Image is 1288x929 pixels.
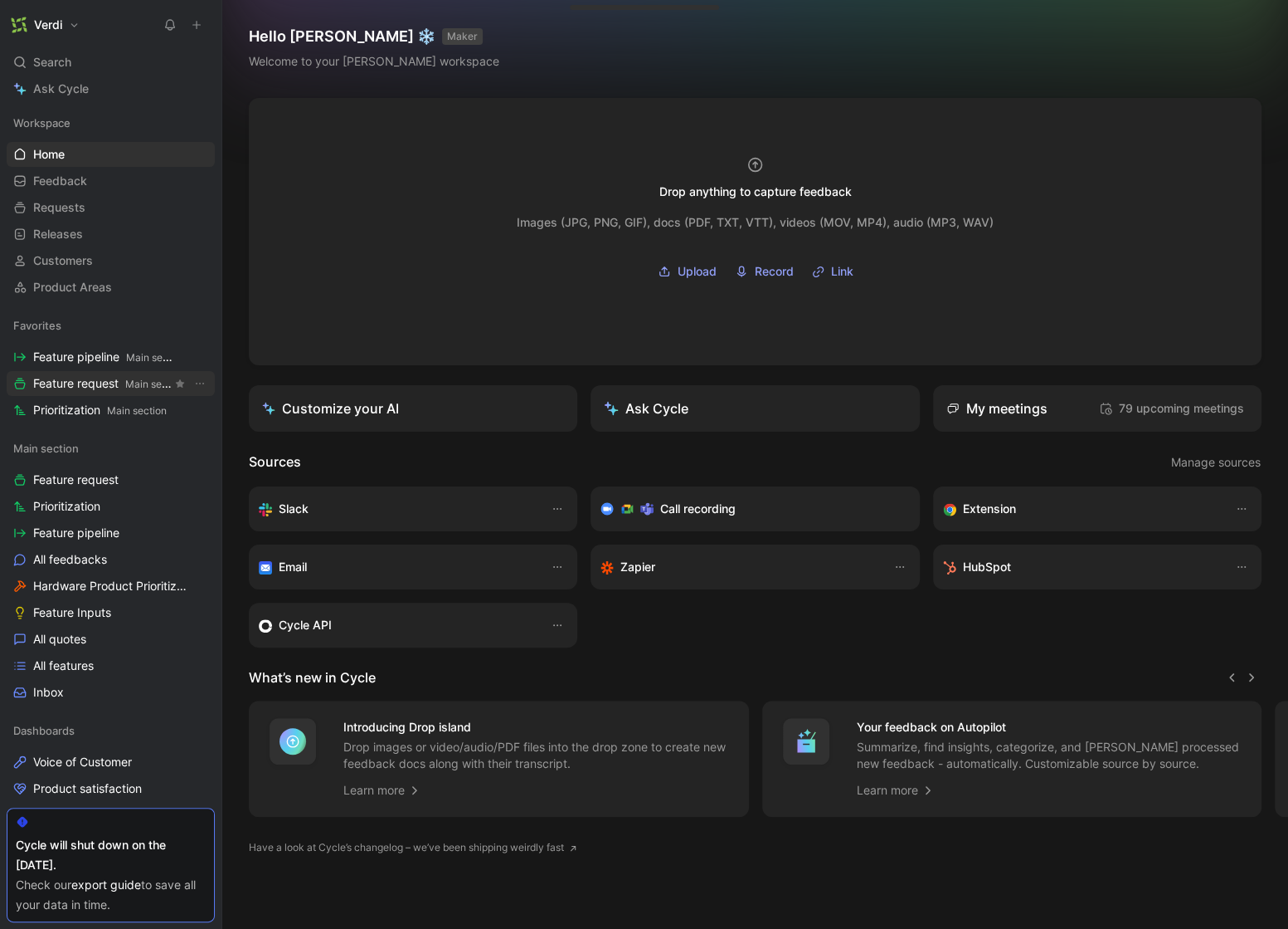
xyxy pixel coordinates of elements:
span: Main section [125,378,185,390]
h2: What’s new in Cycle [249,667,376,687]
span: Upload [678,262,717,281]
h4: Your feedback on Autopilot [857,717,1242,737]
button: Ask Cycle [591,385,919,432]
span: Favorites [13,317,61,334]
span: Manage sources [1171,452,1261,472]
div: Drop anything to capture feedback [659,182,852,202]
a: Feedback [7,169,215,193]
span: Feedback [33,173,87,189]
span: Product satisfaction [33,780,142,797]
span: Link [831,262,853,281]
a: Customize your AI [249,385,577,432]
h3: Extension [963,499,1016,519]
a: export guide [71,878,141,892]
span: Releases [33,226,83,242]
a: Requests [7,195,215,220]
span: Inbox [33,684,64,701]
span: Main section [107,404,167,417]
button: 79 upcoming meetings [1095,395,1248,422]
a: Inbox [7,680,215,705]
a: Learn more [343,780,421,800]
a: Have a look at Cycle’s changelog – we’ve been shipping weirdly fast [249,839,577,856]
button: VerdiVerdi [7,13,84,37]
a: All feedbacks [7,547,215,572]
span: Ask Cycle [33,79,89,99]
a: Learn more [857,780,935,800]
h3: Zapier [620,557,655,577]
h3: Slack [279,499,309,519]
span: Dashboards [13,722,75,739]
span: Prioritization [33,402,167,419]
span: Feature request [33,472,119,488]
span: Prioritization [33,498,100,515]
a: Feature Inputs [7,600,215,625]
button: View actions [192,375,208,392]
span: Voice of Customer [33,754,132,770]
h1: Verdi [34,17,62,32]
a: Hardware Product Prioritization [7,574,215,599]
h4: Introducing Drop island [343,717,729,737]
h3: Cycle API [279,615,332,635]
div: My meetings [946,398,1047,418]
div: Workspace [7,110,215,135]
span: Main section [13,440,79,457]
span: Search [33,52,71,72]
div: Ask Cycle [604,398,688,418]
span: All feedbacks [33,551,107,568]
p: Drop images or video/audio/PDF files into the drop zone to create new feedback docs along with th... [343,739,729,772]
button: MAKER [442,28,483,45]
button: Upload [652,259,722,284]
a: Feature pipelineMain section [7,345,215,369]
h3: HubSpot [963,557,1011,577]
span: Product Areas [33,279,112,296]
span: All features [33,658,94,674]
div: Record & transcribe meetings from Zoom, Meet & Teams. [600,499,896,519]
div: Forward emails to your feedback inbox [259,557,534,577]
h3: Email [279,557,307,577]
a: Prioritization [7,494,215,519]
div: Capture feedback from anywhere on the web [943,499,1218,519]
div: Cycle will shut down on the [DATE]. [16,835,206,875]
h1: Hello [PERSON_NAME] ❄️ [249,27,499,46]
a: Product Areas [7,275,215,300]
div: Favorites [7,313,215,338]
span: Feature pipeline [33,349,174,366]
div: Welcome to your [PERSON_NAME] workspace [249,51,499,71]
div: Customize your AI [262,398,399,418]
a: Customers [7,248,215,273]
span: Feature pipeline [33,525,119,541]
div: Capture feedback from thousands of sources with Zapier (survey results, recordings, sheets, etc). [600,557,876,577]
a: Voice of Customer [7,750,215,775]
a: Releases [7,222,215,247]
button: Record [729,259,800,284]
a: Product satisfaction [7,776,215,801]
span: Record [755,262,794,281]
a: PrioritizationMain section [7,398,215,423]
a: Trends [7,803,215,828]
a: All quotes [7,627,215,652]
div: Main section [7,436,215,461]
div: Main sectionFeature requestPrioritizationFeature pipelineAll feedbacksHardware Product Prioritiza... [7,436,215,705]
div: Search [7,50,215,75]
a: Home [7,142,215,167]
span: Feature request [33,375,172,393]
a: All features [7,653,215,678]
a: Feature requestMain sectionView actions [7,371,215,396]
p: Summarize, find insights, categorize, and [PERSON_NAME] processed new feedback - automatically. C... [857,739,1242,772]
span: Customers [33,252,93,269]
span: Feature Inputs [33,604,111,621]
span: All quotes [33,631,86,648]
div: Dashboards [7,718,215,743]
div: Sync customers & send feedback from custom sources. Get inspired by our favorite use case [259,615,534,635]
a: Feature pipeline [7,521,215,545]
div: Sync your customers, send feedback and get updates in Slack [259,499,534,519]
div: Images (JPG, PNG, GIF), docs (PDF, TXT, VTT), videos (MOV, MP4), audio (MP3, WAV) [517,213,994,232]
a: Ask Cycle [7,76,215,101]
span: Requests [33,199,85,216]
a: Feature request [7,467,215,492]
h3: Call recording [660,499,736,519]
span: Hardware Product Prioritization [33,578,192,594]
div: Check our to save all your data in time. [16,875,206,915]
button: Link [806,259,859,284]
div: DashboardsVoice of CustomerProduct satisfactionTrendsFeature viewCustomer view [7,718,215,881]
